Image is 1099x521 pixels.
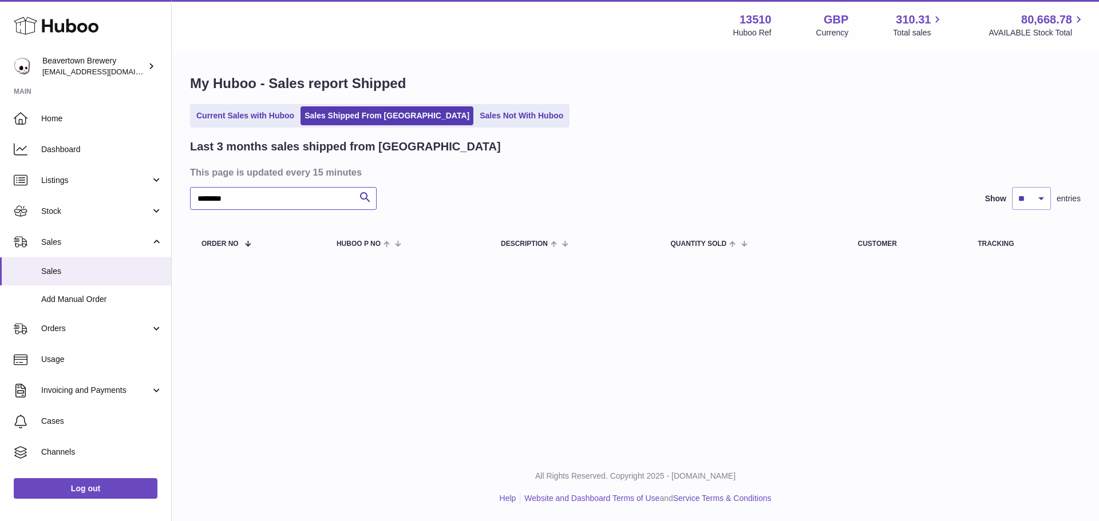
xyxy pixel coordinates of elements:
span: Order No [201,240,239,248]
a: 80,668.78 AVAILABLE Stock Total [989,12,1085,38]
span: 310.31 [896,12,931,27]
a: Sales Shipped From [GEOGRAPHIC_DATA] [301,106,473,125]
span: Orders [41,323,151,334]
span: Sales [41,266,163,277]
p: All Rights Reserved. Copyright 2025 - [DOMAIN_NAME] [181,471,1090,482]
div: Huboo Ref [733,27,772,38]
span: Cases [41,416,163,427]
span: Huboo P no [337,240,381,248]
div: Currency [816,27,849,38]
span: Stock [41,206,151,217]
div: Customer [857,240,955,248]
span: Dashboard [41,144,163,155]
a: Help [500,494,516,503]
li: and [520,493,771,504]
h2: Last 3 months sales shipped from [GEOGRAPHIC_DATA] [190,139,501,154]
span: Invoicing and Payments [41,385,151,396]
span: Home [41,113,163,124]
span: Listings [41,175,151,186]
label: Show [985,193,1006,204]
h1: My Huboo - Sales report Shipped [190,74,1081,93]
a: Sales Not With Huboo [476,106,567,125]
span: Quantity Sold [670,240,726,248]
a: Current Sales with Huboo [192,106,298,125]
a: Website and Dashboard Terms of Use [524,494,659,503]
a: 310.31 Total sales [893,12,944,38]
span: Usage [41,354,163,365]
div: Beavertown Brewery [42,55,145,77]
span: Sales [41,237,151,248]
a: Log out [14,478,157,499]
img: internalAdmin-13510@internal.huboo.com [14,58,31,75]
div: Tracking [978,240,1069,248]
span: AVAILABLE Stock Total [989,27,1085,38]
span: [EMAIL_ADDRESS][DOMAIN_NAME] [42,67,168,76]
strong: 13510 [740,12,772,27]
a: Service Terms & Conditions [673,494,772,503]
strong: GBP [824,12,848,27]
span: 80,668.78 [1021,12,1072,27]
span: Description [501,240,548,248]
h3: This page is updated every 15 minutes [190,166,1078,178]
span: Total sales [893,27,944,38]
span: Add Manual Order [41,294,163,305]
span: entries [1057,193,1081,204]
span: Channels [41,447,163,458]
